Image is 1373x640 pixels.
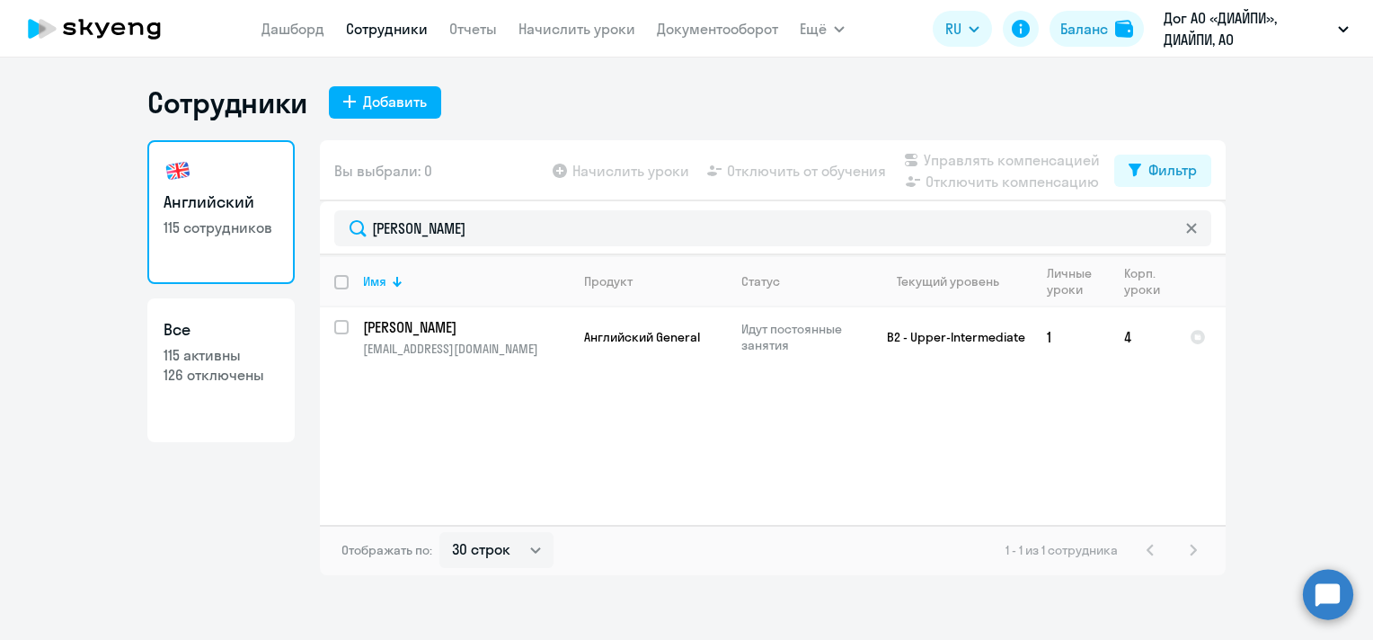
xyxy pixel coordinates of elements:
[1050,11,1144,47] button: Балансbalance
[164,318,279,342] h3: Все
[363,273,569,289] div: Имя
[584,273,633,289] div: Продукт
[164,218,279,237] p: 115 сотрудников
[363,91,427,112] div: Добавить
[1060,18,1108,40] div: Баланс
[1148,159,1197,181] div: Фильтр
[741,273,864,289] div: Статус
[897,273,999,289] div: Текущий уровень
[341,542,432,558] span: Отображать по:
[1032,307,1110,367] td: 1
[164,365,279,385] p: 126 отключены
[741,321,864,353] p: Идут постоянные занятия
[449,20,497,38] a: Отчеты
[518,20,635,38] a: Начислить уроки
[865,307,1032,367] td: B2 - Upper-Intermediate
[1155,7,1358,50] button: Дог АО «ДИАЙПИ», ДИАЙПИ, АО
[741,273,780,289] div: Статус
[363,341,569,357] p: [EMAIL_ADDRESS][DOMAIN_NAME]
[1005,542,1118,558] span: 1 - 1 из 1 сотрудника
[657,20,778,38] a: Документооборот
[800,11,845,47] button: Ещё
[363,317,566,337] p: [PERSON_NAME]
[329,86,441,119] button: Добавить
[1047,265,1093,298] div: Личные уроки
[945,18,961,40] span: RU
[1124,265,1174,298] div: Корп. уроки
[334,160,432,182] span: Вы выбрали: 0
[1047,265,1109,298] div: Личные уроки
[164,345,279,365] p: 115 активны
[880,273,1032,289] div: Текущий уровень
[334,210,1211,246] input: Поиск по имени, email, продукту или статусу
[1164,7,1331,50] p: Дог АО «ДИАЙПИ», ДИАЙПИ, АО
[1114,155,1211,187] button: Фильтр
[933,11,992,47] button: RU
[164,191,279,214] h3: Английский
[800,18,827,40] span: Ещё
[1124,265,1160,298] div: Корп. уроки
[363,317,569,337] a: [PERSON_NAME]
[363,273,386,289] div: Имя
[147,298,295,442] a: Все115 активны126 отключены
[584,329,700,345] span: Английский General
[147,84,307,120] h1: Сотрудники
[584,273,726,289] div: Продукт
[1110,307,1175,367] td: 4
[164,156,192,185] img: english
[1115,20,1133,38] img: balance
[346,20,428,38] a: Сотрудники
[147,140,295,284] a: Английский115 сотрудников
[261,20,324,38] a: Дашборд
